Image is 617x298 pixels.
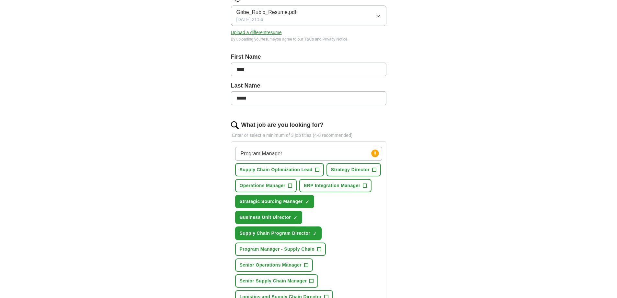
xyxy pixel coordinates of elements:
span: Supply Chain Optimization Lead [240,166,313,173]
span: ERP Integration Manager [304,182,360,189]
span: Program Manager - Supply Chain [240,246,314,253]
button: Senior Supply Chain Manager [235,274,318,288]
span: Senior Operations Manager [240,262,302,268]
button: Strategy Director [326,163,381,176]
button: Supply Chain Optimization Lead [235,163,324,176]
span: Senior Supply Chain Manager [240,278,307,284]
button: Operations Manager [235,179,297,192]
span: ✓ [305,199,309,205]
button: Business Unit Director✓ [235,211,303,224]
span: Strategic Sourcing Manager [240,198,303,205]
span: Operations Manager [240,182,286,189]
span: [DATE] 21:56 [236,16,263,23]
span: Strategy Director [331,166,370,173]
span: Gabe_Rubio_Resume.pdf [236,8,296,16]
button: ERP Integration Manager [299,179,371,192]
button: Program Manager - Supply Chain [235,243,326,256]
div: By uploading your resume you agree to our and . [231,36,386,42]
span: ✓ [293,215,297,221]
span: Supply Chain Program Director [240,230,311,237]
input: Type a job title and press enter [235,147,382,161]
button: Gabe_Rubio_Resume.pdf[DATE] 21:56 [231,6,386,26]
img: search.png [231,121,239,129]
span: Business Unit Director [240,214,291,221]
label: What job are you looking for? [241,121,324,129]
button: Senior Operations Manager [235,258,313,272]
label: Last Name [231,81,386,90]
span: ✓ [313,231,317,236]
label: First Name [231,53,386,61]
a: Privacy Notice [323,37,348,42]
button: Supply Chain Program Director✓ [235,227,322,240]
button: Strategic Sourcing Manager✓ [235,195,314,208]
a: T&Cs [304,37,314,42]
p: Enter or select a minimum of 3 job titles (4-8 recommended) [231,132,386,139]
button: Upload a differentresume [231,29,282,36]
